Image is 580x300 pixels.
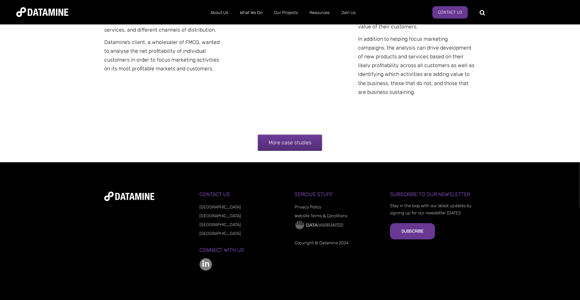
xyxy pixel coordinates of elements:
img: Data Warranted Logo [295,220,344,230]
p: Stay in the loop with our latest updates by signing up for our newsletter [DATE]! [390,202,476,217]
a: Website Terms & Conditions [295,213,348,218]
a: Contact Us [432,6,468,19]
a: [GEOGRAPHIC_DATA] [199,213,241,218]
a: About Us [205,4,234,21]
h3: Serious Stuff [295,192,381,197]
img: Datamine [16,7,68,17]
img: datamine-logo-white [104,192,154,201]
a: [GEOGRAPHIC_DATA] [199,205,241,209]
h3: Subscribe to our Newsletter [390,192,476,197]
a: Resources [304,4,335,21]
a: [GEOGRAPHIC_DATA] [199,222,241,227]
img: linkedin-color [199,258,212,271]
p: Copyright © Datamine 2024 [295,239,381,247]
a: What We Do [234,4,268,21]
p: In addition to helping focus marketing campaigns, the analysis can drive development of new produ... [358,35,476,96]
a: More case studies [258,135,322,151]
a: Privacy Policy [295,205,322,209]
a: Our Projects [268,4,304,21]
h3: Contact Us [199,192,285,197]
button: Subscribe [390,223,435,239]
p: Datamine’s client, a wholesaler of FMCG, wanted to analyse the net profitability of individual cu... [104,38,222,73]
a: Join Us [335,4,361,21]
h3: Connect with us [199,247,285,253]
a: [GEOGRAPHIC_DATA] [199,231,241,236]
